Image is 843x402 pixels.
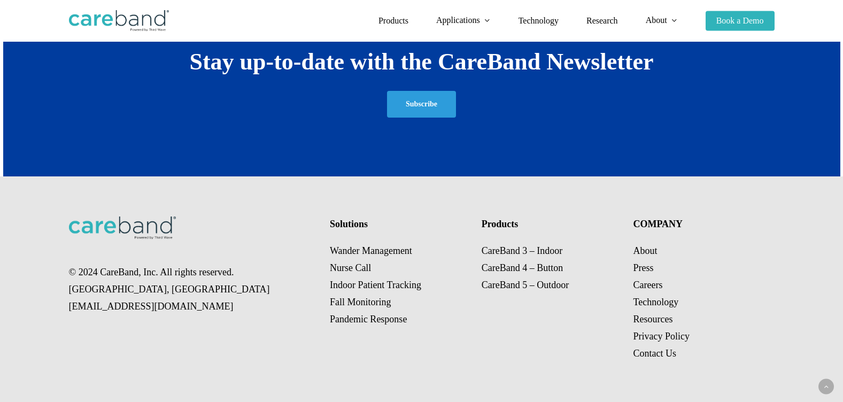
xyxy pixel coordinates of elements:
[586,16,618,25] span: Research
[482,262,563,273] a: CareBand 4 – Button
[519,16,559,25] span: Technology
[406,99,437,110] span: Subscribe
[633,262,653,273] a: Press
[633,245,657,256] a: About
[633,331,690,342] a: Privacy Policy
[378,17,408,25] a: Products
[646,16,667,25] span: About
[482,217,619,231] h4: Products
[706,17,775,25] a: Book a Demo
[69,48,775,76] h2: Stay up-to-date with the CareBand Newsletter
[716,16,764,25] span: Book a Demo
[69,10,169,32] img: CareBand
[387,91,456,118] a: Subscribe
[436,16,480,25] span: Applications
[633,280,662,290] a: Careers
[69,264,316,315] p: © 2024 CareBand, Inc. All rights reserved. [GEOGRAPHIC_DATA], [GEOGRAPHIC_DATA] [EMAIL_ADDRESS][D...
[633,314,672,324] a: Resources
[330,242,467,328] p: Wander Management Nurse Call Indoor Patient Tracking Fall Monitoring
[330,217,467,231] h4: Solutions
[633,217,770,231] h4: COMPANY
[436,16,491,25] a: Applications
[586,17,618,25] a: Research
[633,348,676,359] a: Contact Us
[633,297,678,307] a: Technology
[818,379,834,395] a: Back to top
[378,16,408,25] span: Products
[519,17,559,25] a: Technology
[330,314,407,324] a: Pandemic Response
[482,245,562,256] a: CareBand 3 – Indoor
[482,280,569,290] a: CareBand 5 – Outdoor
[646,16,678,25] a: About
